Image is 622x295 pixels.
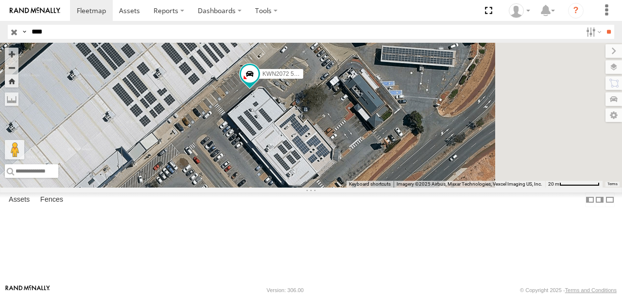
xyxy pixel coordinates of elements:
[5,61,18,74] button: Zoom out
[520,287,617,293] div: © Copyright 2025 -
[20,25,28,39] label: Search Query
[262,71,362,78] span: KWN2072 509 Hino 300 (Grafitti truck)
[397,181,542,187] span: Imagery ©2025 Airbus, Maxar Technologies, Vexcel Imaging US, Inc.
[565,287,617,293] a: Terms and Conditions
[5,285,50,295] a: Visit our Website
[605,108,622,122] label: Map Settings
[5,140,24,159] button: Drag Pegman onto the map to open Street View
[5,92,18,106] label: Measure
[5,74,18,87] button: Zoom Home
[582,25,603,39] label: Search Filter Options
[568,3,584,18] i: ?
[35,193,68,207] label: Fences
[4,193,35,207] label: Assets
[267,287,304,293] div: Version: 306.00
[505,3,534,18] div: Jeff Wegner
[607,182,618,186] a: Terms (opens in new tab)
[10,7,60,14] img: rand-logo.svg
[349,181,391,188] button: Keyboard shortcuts
[548,181,559,187] span: 20 m
[545,181,603,188] button: Map Scale: 20 m per 79 pixels
[585,192,595,207] label: Dock Summary Table to the Left
[5,48,18,61] button: Zoom in
[595,192,605,207] label: Dock Summary Table to the Right
[605,192,615,207] label: Hide Summary Table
